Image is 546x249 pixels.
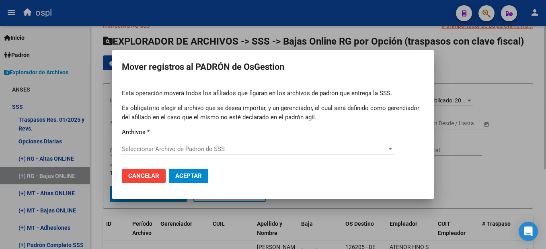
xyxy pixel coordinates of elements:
span: Aceptar [175,172,202,180]
span: Cancelar [128,172,159,180]
h2: Mover registros al PADRÓN de OsGestion [122,59,424,75]
button: Cancelar [122,169,166,183]
p: Esta operación moverá todos los afiliados que figuran en los archivos de padrón que entrega la SSS. [122,89,424,98]
button: Aceptar [169,169,208,183]
div: Open Intercom Messenger [519,222,538,241]
p: Es obligatorio elegir el archivo que se desea importar, y un gerenciador, el cual será definido c... [122,104,424,122]
p: Archivos * [122,128,424,137]
span: Seleccionar Archivo de Padrón de SSS [122,145,387,153]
